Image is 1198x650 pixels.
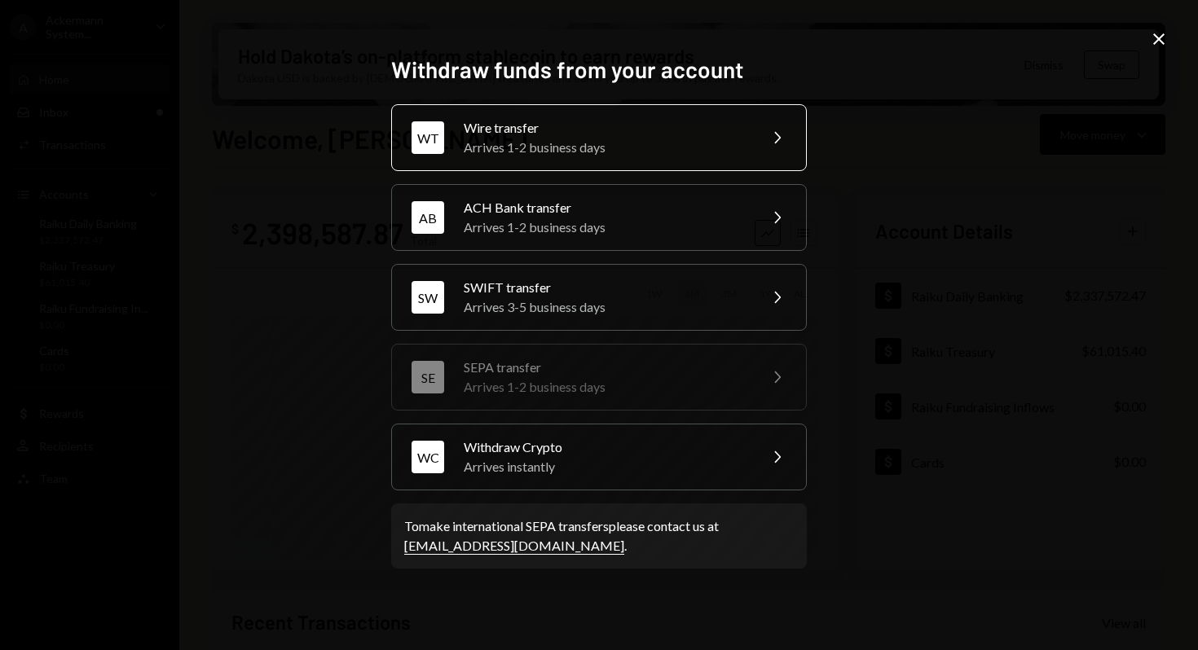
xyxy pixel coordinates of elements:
[404,516,794,556] div: To make international SEPA transfers please contact us at .
[412,281,444,314] div: SW
[464,278,747,297] div: SWIFT transfer
[391,424,807,490] button: WCWithdraw CryptoArrives instantly
[412,361,444,393] div: SE
[412,201,444,234] div: AB
[464,297,747,317] div: Arrives 3-5 business days
[391,264,807,331] button: SWSWIFT transferArrives 3-5 business days
[391,54,807,86] h2: Withdraw funds from your account
[412,441,444,473] div: WC
[464,138,747,157] div: Arrives 1-2 business days
[464,457,747,477] div: Arrives instantly
[464,437,747,457] div: Withdraw Crypto
[391,184,807,251] button: ABACH Bank transferArrives 1-2 business days
[464,217,747,237] div: Arrives 1-2 business days
[464,118,747,138] div: Wire transfer
[391,344,807,411] button: SESEPA transferArrives 1-2 business days
[464,377,747,397] div: Arrives 1-2 business days
[464,358,747,377] div: SEPA transfer
[391,104,807,171] button: WTWire transferArrives 1-2 business days
[412,121,444,154] div: WT
[404,538,624,555] a: [EMAIL_ADDRESS][DOMAIN_NAME]
[464,198,747,217] div: ACH Bank transfer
